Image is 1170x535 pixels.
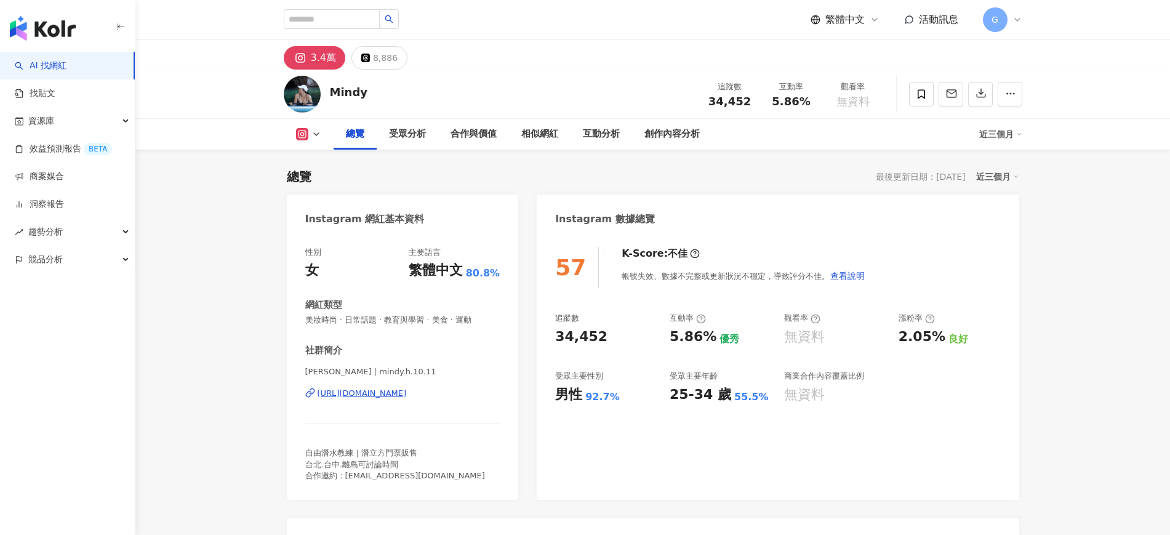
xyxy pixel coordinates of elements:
[451,127,497,142] div: 合作與價值
[305,299,342,312] div: 網紅類型
[836,95,870,108] span: 無資料
[670,328,716,347] div: 5.86%
[305,344,342,357] div: 社群簡介
[346,127,364,142] div: 總覽
[708,95,751,108] span: 34,452
[670,385,731,404] div: 25-34 歲
[15,198,64,211] a: 洞察報告
[772,95,810,108] span: 5.86%
[330,84,368,100] div: Mindy
[305,388,500,399] a: [URL][DOMAIN_NAME]
[287,168,311,185] div: 總覽
[409,261,463,280] div: 繁體中文
[622,263,865,288] div: 帳號失效、數據不完整或更新狀況不穩定，導致評分不佳。
[28,246,63,273] span: 競品分析
[409,247,441,258] div: 主要語言
[28,218,63,246] span: 趨勢分析
[707,81,753,93] div: 追蹤數
[284,46,345,70] button: 3.4萬
[830,271,865,281] span: 查看說明
[644,127,700,142] div: 創作內容分析
[979,124,1022,144] div: 近三個月
[521,127,558,142] div: 相似網紅
[305,212,425,226] div: Instagram 網紅基本資料
[284,76,321,113] img: KOL Avatar
[876,172,965,182] div: 最後更新日期：[DATE]
[305,315,500,326] span: 美妝時尚 · 日常話題 · 教育與學習 · 美食 · 運動
[373,49,398,66] div: 8,886
[555,313,579,324] div: 追蹤數
[305,247,321,258] div: 性別
[389,127,426,142] div: 受眾分析
[305,448,485,480] span: 自由潛水教練｜潛立方門票販售 台北.台中.離島可討論時間 合作邀約：[EMAIL_ADDRESS][DOMAIN_NAME]
[585,390,620,404] div: 92.7%
[15,87,55,100] a: 找貼文
[784,385,825,404] div: 無資料
[555,371,603,382] div: 受眾主要性別
[784,328,825,347] div: 無資料
[992,13,998,26] span: G
[583,127,620,142] div: 互動分析
[10,16,76,41] img: logo
[825,13,865,26] span: 繁體中文
[719,332,739,346] div: 優秀
[768,81,815,93] div: 互動率
[311,49,336,66] div: 3.4萬
[830,263,865,288] button: 查看說明
[305,366,500,377] span: [PERSON_NAME] | mindy.h.10.11
[351,46,407,70] button: 8,886
[784,313,820,324] div: 觀看率
[15,60,66,72] a: searchAI 找網紅
[555,328,607,347] div: 34,452
[555,212,655,226] div: Instagram 數據總覽
[919,14,958,25] span: 活動訊息
[976,169,1019,185] div: 近三個月
[734,390,769,404] div: 55.5%
[305,261,319,280] div: 女
[15,228,23,236] span: rise
[385,15,393,23] span: search
[670,371,718,382] div: 受眾主要年齡
[784,371,864,382] div: 商業合作內容覆蓋比例
[15,143,112,155] a: 效益預測報告BETA
[948,332,968,346] div: 良好
[555,385,582,404] div: 男性
[555,255,586,280] div: 57
[899,313,935,324] div: 漲粉率
[622,247,700,260] div: K-Score :
[318,388,407,399] div: [URL][DOMAIN_NAME]
[899,328,945,347] div: 2.05%
[466,267,500,280] span: 80.8%
[668,247,687,260] div: 不佳
[28,107,54,135] span: 資源庫
[670,313,706,324] div: 互動率
[830,81,876,93] div: 觀看率
[15,171,64,183] a: 商案媒合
